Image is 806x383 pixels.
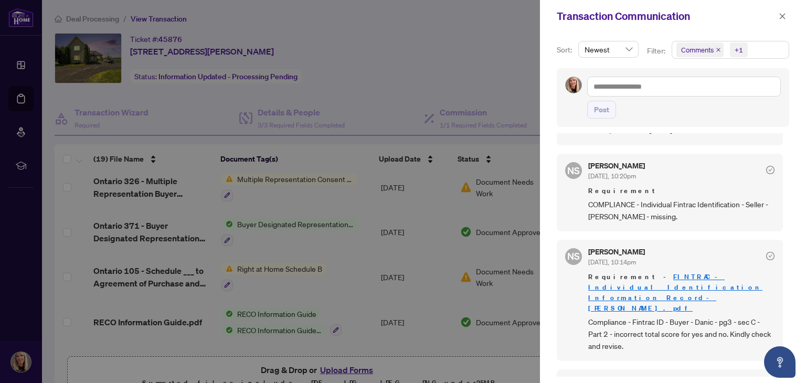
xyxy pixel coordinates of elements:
span: Newest [585,41,632,57]
span: Requirement [588,186,775,196]
span: Comments [681,45,714,55]
span: Comments [676,42,724,57]
h5: [PERSON_NAME] [588,162,645,169]
span: [DATE], 10:14pm [588,258,636,266]
a: FINTRAC - Individual Identification Information Record-[PERSON_NAME].pdf [588,272,762,313]
button: Open asap [764,346,796,378]
span: NS [567,163,580,178]
div: +1 [735,45,743,55]
span: Requirement - [588,272,775,314]
div: Transaction Communication [557,8,776,24]
span: COMPLIANCE - Individual Fintrac Identification - Seller - [PERSON_NAME] - missing. [588,198,775,223]
p: Sort: [557,44,574,56]
button: Post [587,101,616,119]
h5: [PERSON_NAME] [588,248,645,256]
span: close [716,47,721,52]
span: check-circle [766,166,775,174]
img: Profile Icon [566,77,581,93]
span: check-circle [766,252,775,260]
span: Compliance - Fintrac ID - Buyer - Danic - pg3 - sec C - Part 2 - incorrect total score for yes an... [588,316,775,353]
p: Filter: [647,45,667,57]
span: [DATE], 10:20pm [588,172,636,180]
span: close [779,13,786,20]
span: NS [567,249,580,263]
